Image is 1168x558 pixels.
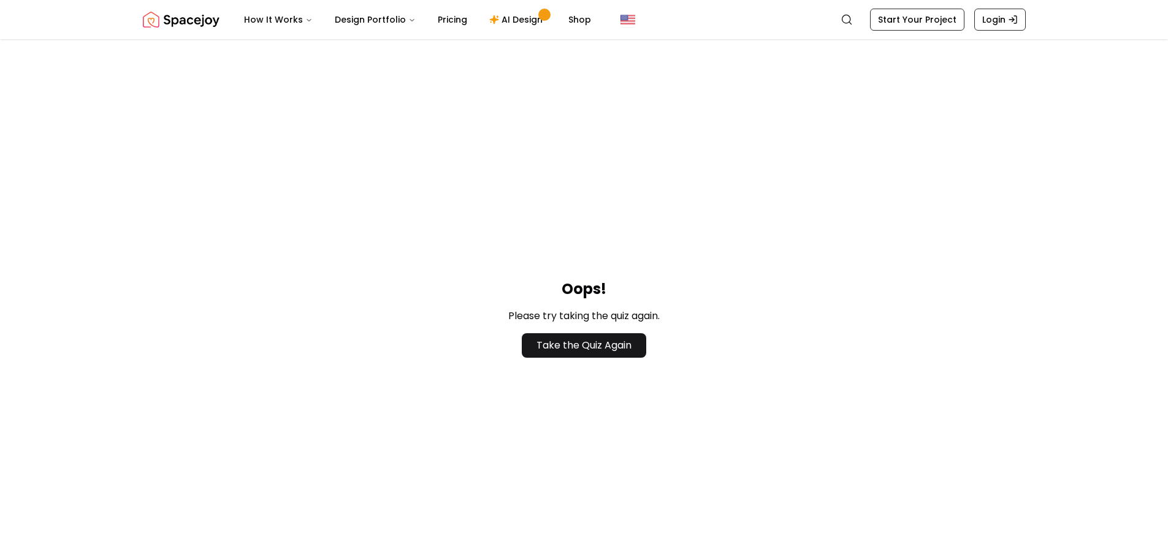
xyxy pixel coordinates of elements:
[479,7,556,32] a: AI Design
[522,333,646,358] a: Take the Quiz Again
[870,9,964,31] a: Start Your Project
[143,7,219,32] img: Spacejoy Logo
[143,7,219,32] a: Spacejoy
[234,7,323,32] button: How It Works
[234,7,601,32] nav: Main
[508,309,660,323] p: Please try taking the quiz again.
[559,7,601,32] a: Shop
[620,12,635,27] img: United States
[325,7,426,32] button: Design Portfolio
[508,279,660,299] h1: Oops!
[428,7,477,32] a: Pricing
[974,9,1026,31] a: Login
